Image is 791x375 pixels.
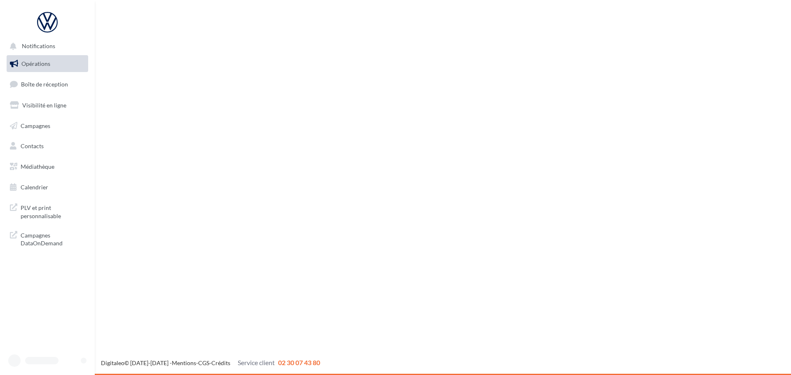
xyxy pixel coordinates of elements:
[5,97,90,114] a: Visibilité en ligne
[21,184,48,191] span: Calendrier
[21,122,50,129] span: Campagnes
[5,117,90,135] a: Campagnes
[5,55,90,72] a: Opérations
[5,199,90,223] a: PLV et print personnalisable
[5,137,90,155] a: Contacts
[238,359,275,366] span: Service client
[21,230,85,247] span: Campagnes DataOnDemand
[21,60,50,67] span: Opérations
[21,163,54,170] span: Médiathèque
[22,43,55,50] span: Notifications
[21,142,44,149] span: Contacts
[172,359,196,366] a: Mentions
[5,75,90,93] a: Boîte de réception
[211,359,230,366] a: Crédits
[198,359,209,366] a: CGS
[21,202,85,220] span: PLV et print personnalisable
[101,359,320,366] span: © [DATE]-[DATE] - - -
[5,226,90,251] a: Campagnes DataOnDemand
[5,158,90,175] a: Médiathèque
[5,179,90,196] a: Calendrier
[22,102,66,109] span: Visibilité en ligne
[278,359,320,366] span: 02 30 07 43 80
[21,81,68,88] span: Boîte de réception
[101,359,124,366] a: Digitaleo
